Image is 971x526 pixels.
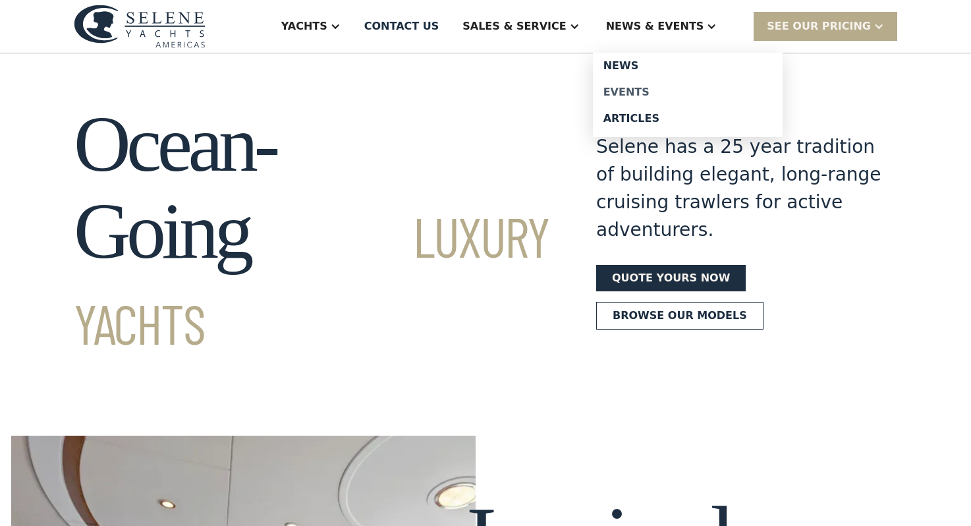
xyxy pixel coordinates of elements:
[603,61,772,71] div: News
[74,5,206,47] img: logo
[462,18,566,34] div: Sales & Service
[593,79,783,105] a: Events
[767,18,871,34] div: SEE Our Pricing
[603,87,772,98] div: Events
[281,18,327,34] div: Yachts
[593,105,783,132] a: Articles
[74,202,549,356] span: Luxury Yachts
[606,18,704,34] div: News & EVENTS
[593,53,783,137] nav: News & EVENTS
[596,265,746,291] a: Quote yours now
[754,12,897,40] div: SEE Our Pricing
[593,53,783,79] a: News
[74,101,549,362] h1: Ocean-Going
[596,133,897,244] div: Selene has a 25 year tradition of building elegant, long-range cruising trawlers for active adven...
[364,18,439,34] div: Contact US
[603,113,772,124] div: Articles
[596,302,763,330] a: Browse our models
